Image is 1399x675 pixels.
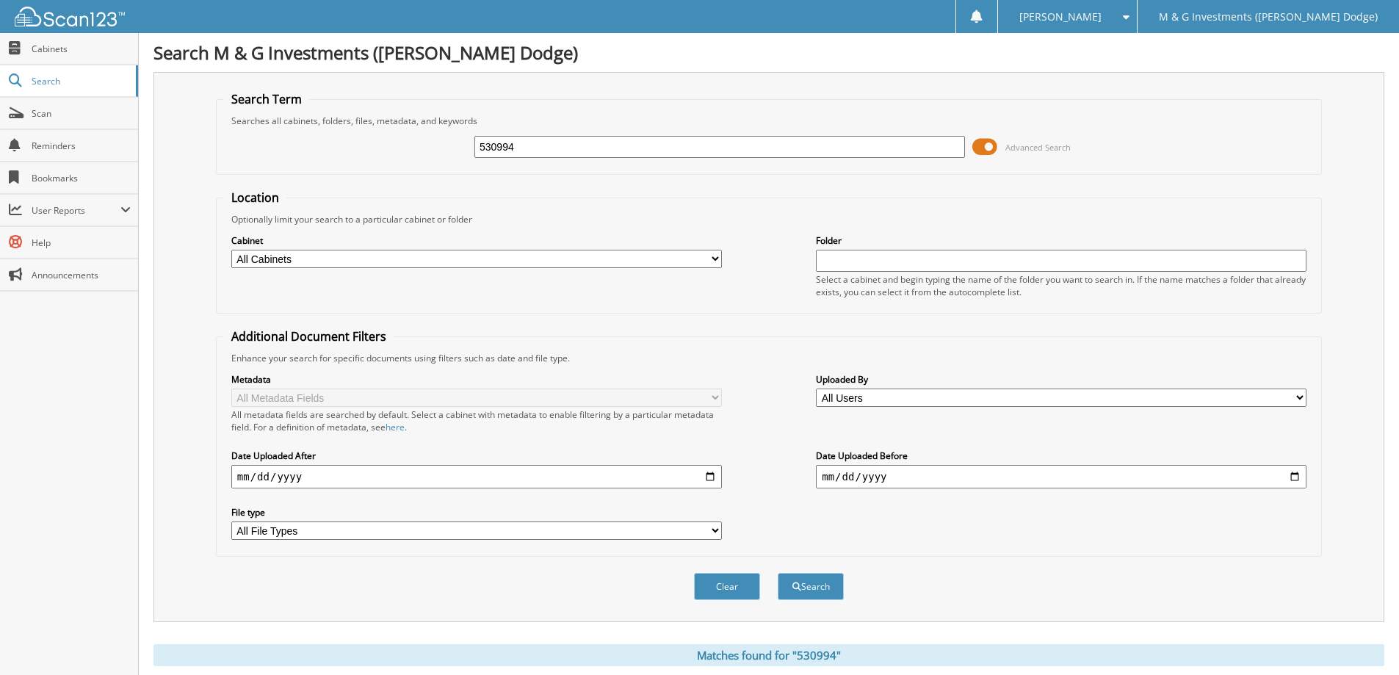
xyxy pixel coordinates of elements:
span: Cabinets [32,43,131,55]
span: Scan [32,107,131,120]
img: scan123-logo-white.svg [15,7,125,26]
span: Advanced Search [1005,142,1071,153]
span: M & G Investments ([PERSON_NAME] Dodge) [1159,12,1378,21]
span: Announcements [32,269,131,281]
label: Date Uploaded Before [816,450,1306,462]
div: Searches all cabinets, folders, files, metadata, and keywords [224,115,1314,127]
span: [PERSON_NAME] [1019,12,1102,21]
button: Search [778,573,844,600]
div: Select a cabinet and begin typing the name of the folder you want to search in. If the name match... [816,273,1306,298]
label: Cabinet [231,234,722,247]
div: Optionally limit your search to a particular cabinet or folder [224,213,1314,225]
a: here [386,421,405,433]
input: end [816,465,1306,488]
label: Uploaded By [816,373,1306,386]
legend: Additional Document Filters [224,328,394,344]
legend: Search Term [224,91,309,107]
span: User Reports [32,204,120,217]
button: Clear [694,573,760,600]
div: Matches found for "530994" [153,644,1384,666]
legend: Location [224,189,286,206]
input: start [231,465,722,488]
span: Search [32,75,129,87]
div: All metadata fields are searched by default. Select a cabinet with metadata to enable filtering b... [231,408,722,433]
span: Help [32,237,131,249]
h1: Search M & G Investments ([PERSON_NAME] Dodge) [153,40,1384,65]
div: Enhance your search for specific documents using filters such as date and file type. [224,352,1314,364]
span: Bookmarks [32,172,131,184]
span: Reminders [32,140,131,152]
label: Folder [816,234,1306,247]
label: Date Uploaded After [231,450,722,462]
label: Metadata [231,373,722,386]
label: File type [231,506,722,519]
iframe: Chat Widget [1326,604,1399,675]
